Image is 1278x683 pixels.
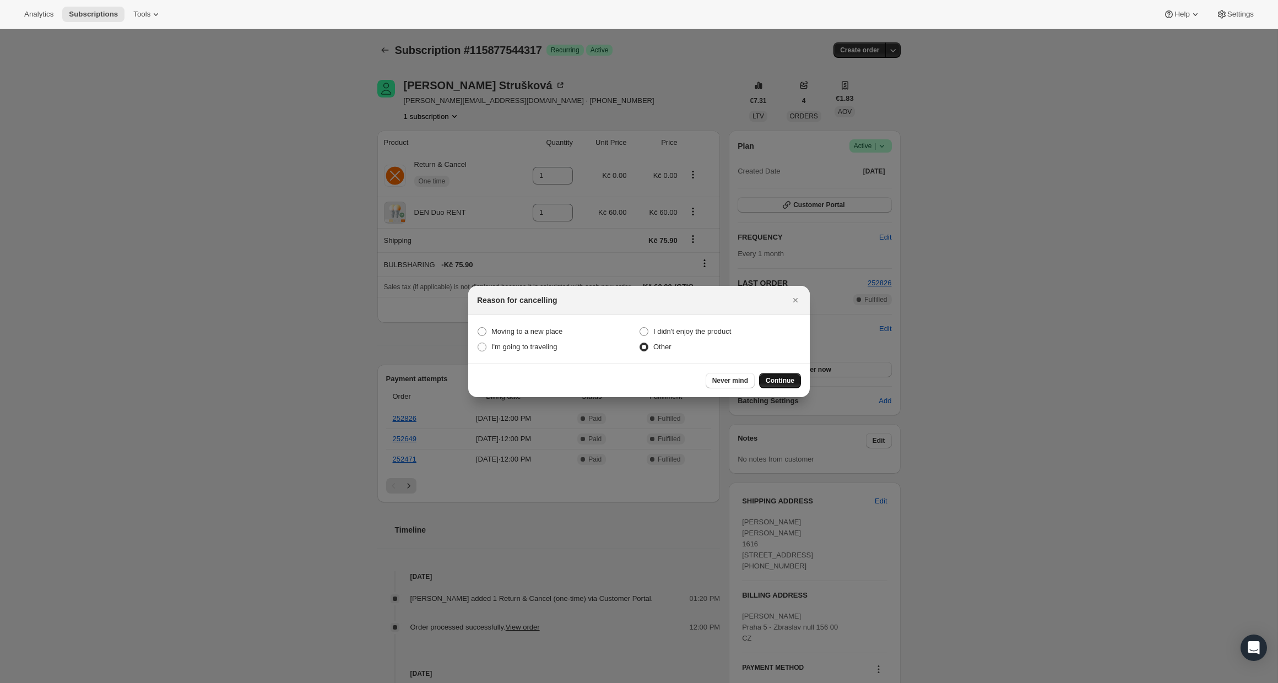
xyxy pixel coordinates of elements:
[18,7,60,22] button: Analytics
[712,376,748,385] span: Never mind
[491,327,562,335] span: Moving to a new place
[477,295,557,306] h2: Reason for cancelling
[766,376,794,385] span: Continue
[759,373,801,388] button: Continue
[653,343,672,351] span: Other
[706,373,755,388] button: Never mind
[1157,7,1207,22] button: Help
[62,7,124,22] button: Subscriptions
[127,7,168,22] button: Tools
[69,10,118,19] span: Subscriptions
[1241,635,1267,661] div: Open Intercom Messenger
[24,10,53,19] span: Analytics
[491,343,557,351] span: I'm going to traveling
[653,327,731,335] span: I didn't enjoy the product
[1210,7,1260,22] button: Settings
[133,10,150,19] span: Tools
[1174,10,1189,19] span: Help
[788,292,803,308] button: Close
[1227,10,1254,19] span: Settings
